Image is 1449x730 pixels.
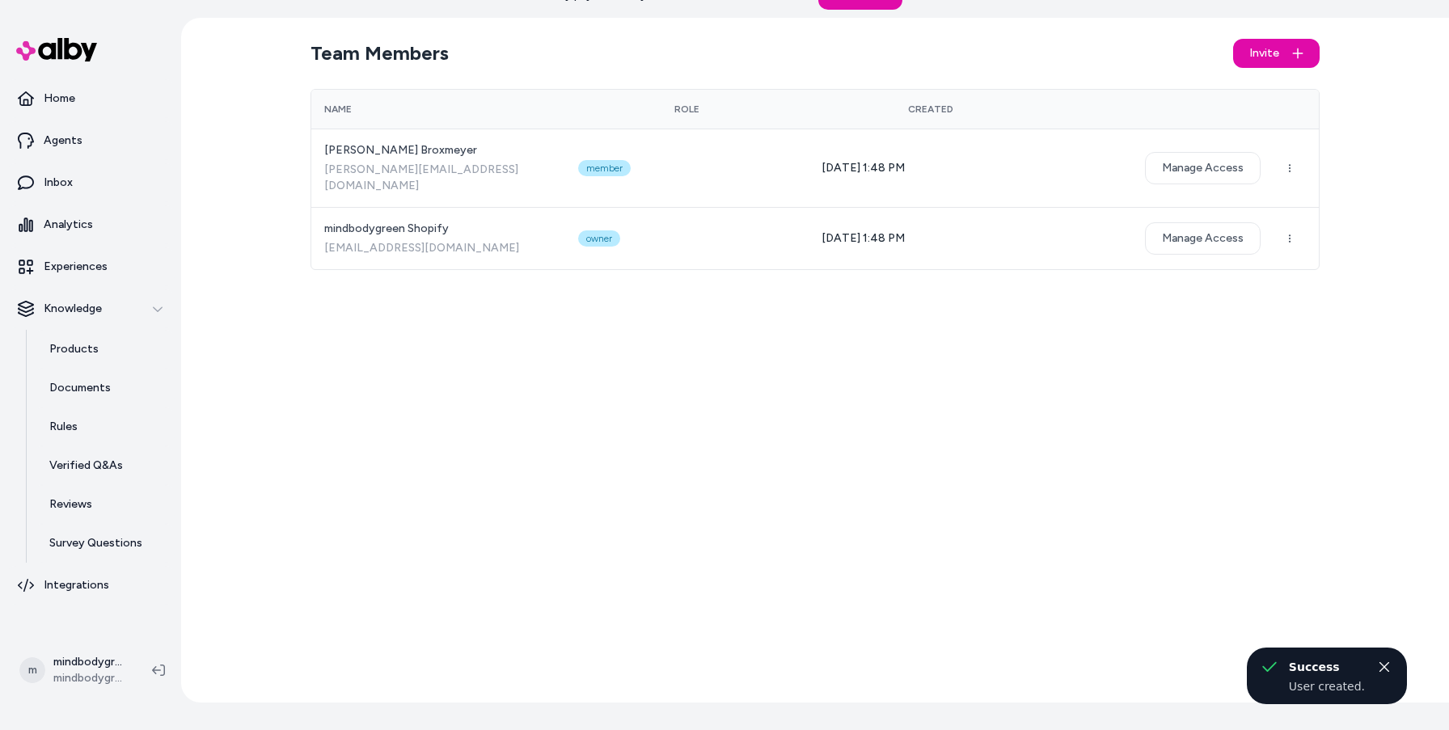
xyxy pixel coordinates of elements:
a: Analytics [6,205,175,244]
img: alby Logo [16,38,97,61]
span: mindbodygreen [53,670,126,686]
p: Documents [49,380,111,396]
div: Role [578,103,796,116]
p: Integrations [44,577,109,593]
a: Survey Questions [33,524,175,563]
a: Products [33,330,175,369]
span: [DATE] 1:48 PM [822,231,905,245]
a: Documents [33,369,175,407]
a: Integrations [6,566,175,605]
a: Agents [6,121,175,160]
p: Agents [44,133,82,149]
a: Verified Q&As [33,446,175,485]
div: Success [1289,657,1365,677]
button: Knowledge [6,289,175,328]
p: Verified Q&As [49,458,123,474]
span: m [19,657,45,683]
button: Manage Access [1145,152,1261,184]
span: [EMAIL_ADDRESS][DOMAIN_NAME] [324,240,552,256]
div: Name [324,103,552,116]
button: Close toast [1375,657,1394,677]
a: Home [6,79,175,118]
p: Inbox [44,175,73,191]
span: [DATE] 1:48 PM [822,161,905,175]
span: Invite [1249,45,1279,61]
button: Invite [1233,39,1320,68]
a: Inbox [6,163,175,202]
a: Experiences [6,247,175,286]
p: Rules [49,419,78,435]
p: Reviews [49,496,92,513]
p: Knowledge [44,301,102,317]
p: Analytics [44,217,93,233]
p: Home [44,91,75,107]
div: Created [822,103,1039,116]
p: Survey Questions [49,535,142,551]
button: Manage Access [1145,222,1261,255]
p: Products [49,341,99,357]
span: [PERSON_NAME][EMAIL_ADDRESS][DOMAIN_NAME] [324,162,552,194]
a: Rules [33,407,175,446]
p: Experiences [44,259,108,275]
a: Reviews [33,485,175,524]
h2: Team Members [310,40,449,66]
span: mindbodygreen Shopify [324,221,552,237]
span: [PERSON_NAME] Broxmeyer [324,142,552,158]
button: mmindbodygreen Shopifymindbodygreen [10,644,139,696]
div: member [578,160,631,176]
p: mindbodygreen Shopify [53,654,126,670]
div: owner [578,230,620,247]
div: User created. [1289,678,1365,694]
